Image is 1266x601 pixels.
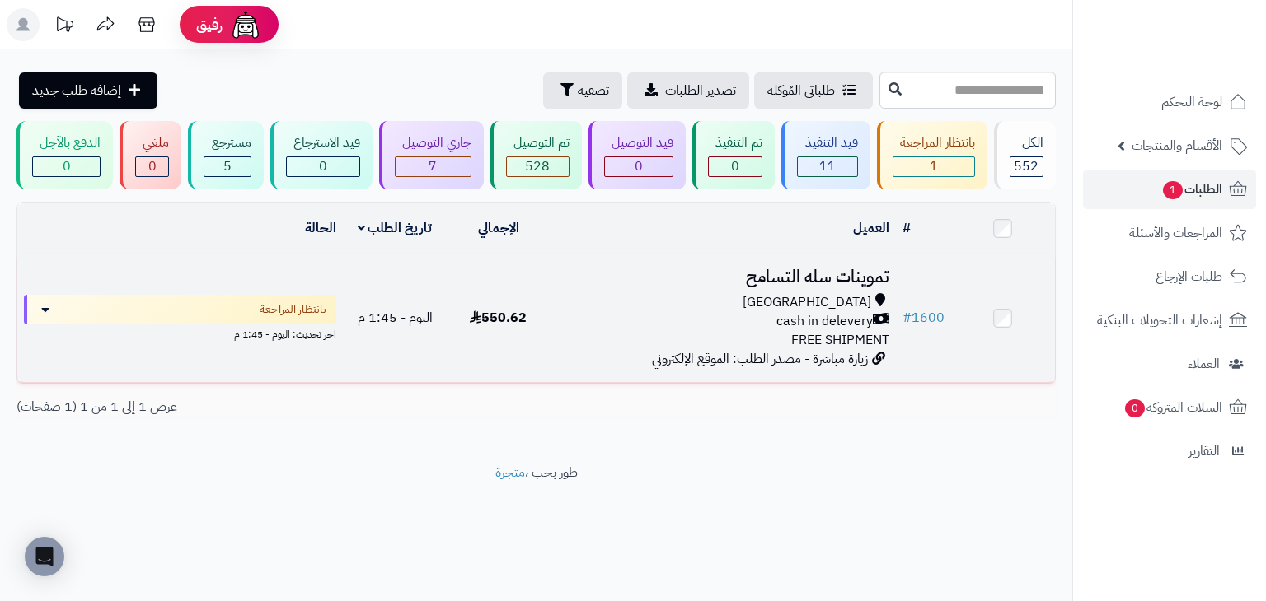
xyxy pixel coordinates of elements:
[853,218,889,238] a: العميل
[1083,344,1256,384] a: العملاء
[1162,180,1183,199] span: 1
[25,537,64,576] div: Open Intercom Messenger
[708,133,762,152] div: تم التنفيذ
[791,330,889,350] span: FREE SHIPMENT
[627,72,749,109] a: تصدير الطلبات
[991,121,1059,189] a: الكل552
[893,133,975,152] div: بانتظار المراجعة
[604,133,673,152] div: قيد التوصيل
[229,8,262,41] img: ai-face.png
[578,81,609,100] span: تصفية
[1083,431,1256,471] a: التقارير
[196,15,223,35] span: رفيق
[204,157,250,176] div: 5
[874,121,991,189] a: بانتظار المراجعة 1
[689,121,778,189] a: تم التنفيذ 0
[33,157,100,176] div: 0
[903,308,912,328] span: #
[798,157,856,176] div: 11
[1083,170,1256,209] a: الطلبات1
[287,157,359,176] div: 0
[819,156,836,176] span: 11
[1154,32,1250,67] img: logo-2.png
[358,218,433,238] a: تاريخ الطلب
[1014,156,1039,176] span: 552
[709,157,762,176] div: 0
[1156,265,1222,288] span: طلبات الإرجاع
[395,133,471,152] div: جاري التوصيل
[495,463,525,482] a: متجرة
[506,133,570,152] div: تم التوصيل
[286,133,360,152] div: قيد الاسترجاع
[1083,213,1256,253] a: المراجعات والأسئلة
[1161,91,1222,114] span: لوحة التحكم
[267,121,376,189] a: قيد الاسترجاع 0
[19,72,157,109] a: إضافة طلب جديد
[136,157,168,176] div: 0
[665,81,736,100] span: تصدير الطلبات
[507,157,569,176] div: 528
[652,349,868,369] span: زيارة مباشرة - مصدر الطلب: الموقع الإلكتروني
[1132,134,1222,157] span: الأقسام والمنتجات
[778,121,873,189] a: قيد التنفيذ 11
[731,156,739,176] span: 0
[605,157,673,176] div: 0
[1124,398,1145,417] span: 0
[1083,82,1256,122] a: لوحة التحكم
[525,156,550,176] span: 528
[204,133,251,152] div: مسترجع
[1083,257,1256,296] a: طلبات الإرجاع
[767,81,835,100] span: طلباتي المُوكلة
[376,121,487,189] a: جاري التوصيل 7
[24,324,336,342] div: اخر تحديث: اليوم - 1:45 م
[1083,300,1256,340] a: إشعارات التحويلات البنكية
[635,156,643,176] span: 0
[319,156,327,176] span: 0
[470,308,527,328] span: 550.62
[1123,396,1222,419] span: السلات المتروكة
[776,312,873,331] span: cash in delevery
[585,121,689,189] a: قيد التوصيل 0
[1189,440,1220,463] span: التقارير
[1161,178,1222,201] span: الطلبات
[260,301,326,318] span: بانتظار المراجعة
[4,398,537,417] div: عرض 1 إلى 1 من 1 (1 صفحات)
[903,218,911,238] a: #
[185,121,266,189] a: مسترجع 5
[358,308,433,328] span: اليوم - 1:45 م
[13,121,116,189] a: الدفع بالآجل 0
[44,8,85,45] a: تحديثات المنصة
[797,133,857,152] div: قيد التنفيذ
[754,72,873,109] a: طلباتي المُوكلة
[116,121,185,189] a: ملغي 0
[1129,221,1222,245] span: المراجعات والأسئلة
[893,157,974,176] div: 1
[478,218,519,238] a: الإجمالي
[63,156,71,176] span: 0
[223,156,232,176] span: 5
[429,156,437,176] span: 7
[557,268,889,287] h3: تموينات سله التسامح
[1010,133,1043,152] div: الكل
[1083,388,1256,427] a: السلات المتروكة0
[148,156,157,176] span: 0
[543,72,622,109] button: تصفية
[32,133,101,152] div: الدفع بالآجل
[743,293,871,312] span: [GEOGRAPHIC_DATA]
[1097,309,1222,332] span: إشعارات التحويلات البنكية
[487,121,585,189] a: تم التوصيل 528
[930,156,938,176] span: 1
[305,218,336,238] a: الحالة
[1188,352,1220,375] span: العملاء
[32,81,121,100] span: إضافة طلب جديد
[903,308,945,328] a: #1600
[396,157,471,176] div: 7
[135,133,169,152] div: ملغي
